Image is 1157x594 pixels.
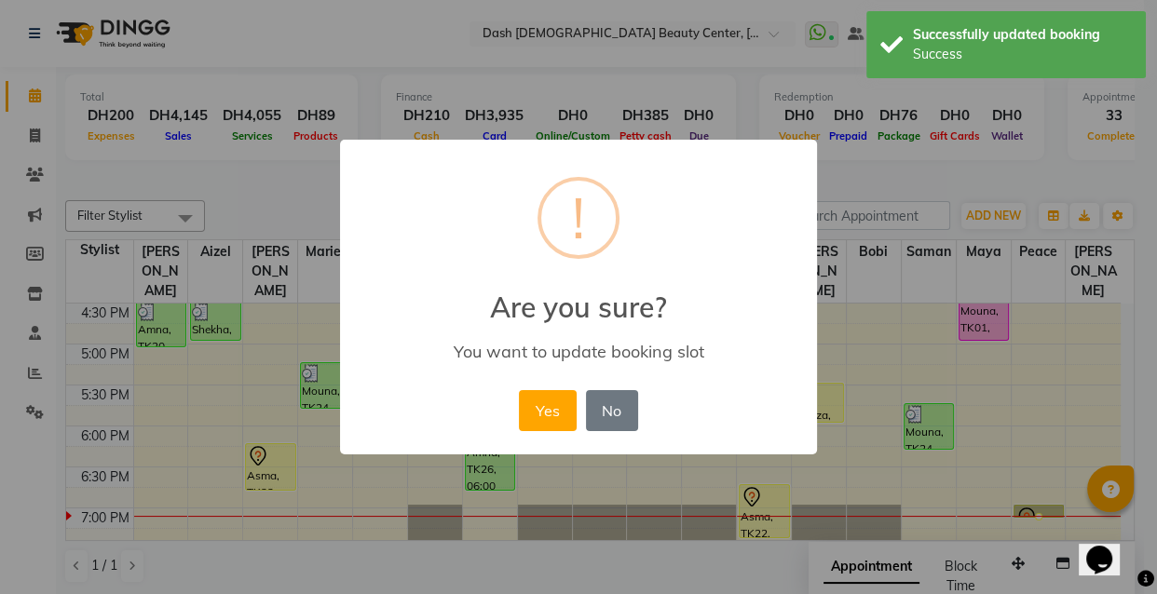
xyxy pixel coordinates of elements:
div: Successfully updated booking [913,25,1132,45]
button: Yes [519,390,576,431]
iframe: chat widget [1079,520,1138,575]
div: You want to update booking slot [367,341,790,362]
h2: Are you sure? [340,268,817,324]
div: Success [913,45,1132,64]
button: No [586,390,638,431]
div: ! [572,181,585,255]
